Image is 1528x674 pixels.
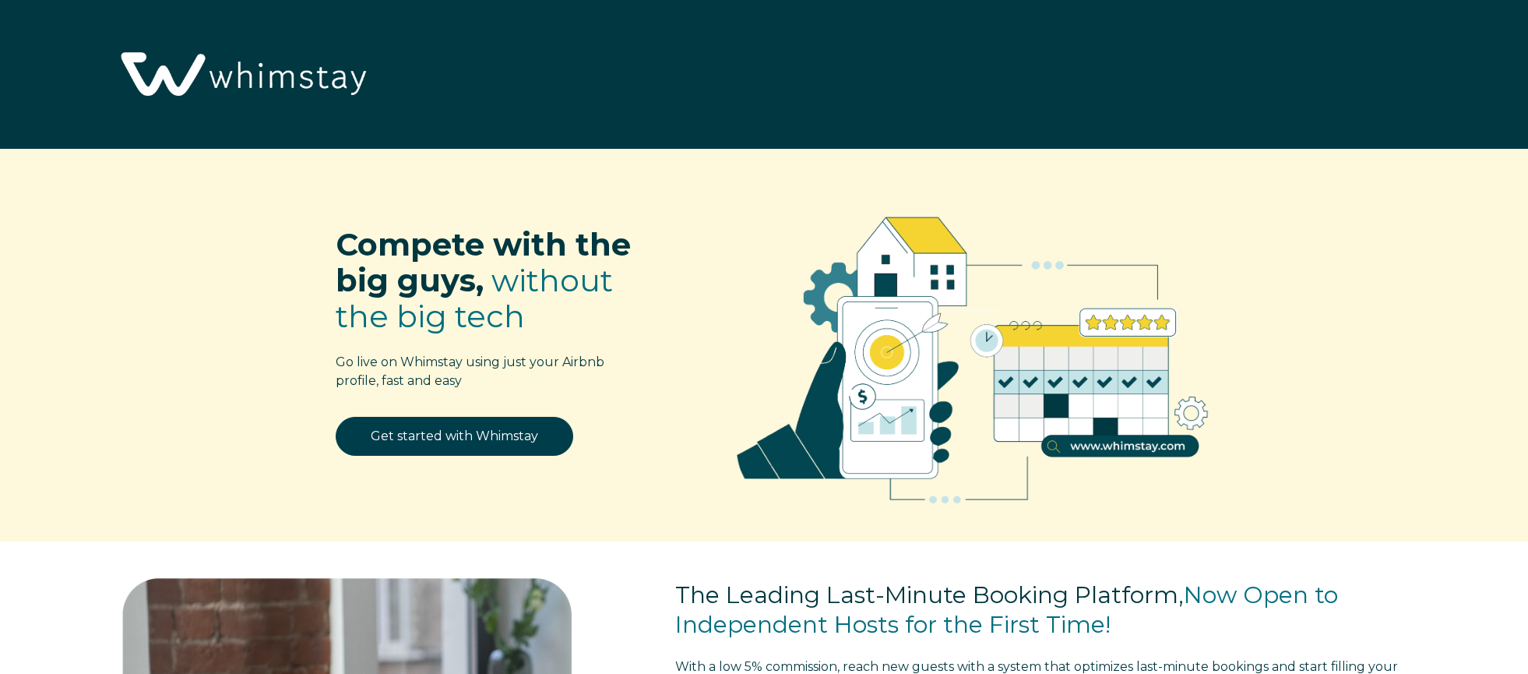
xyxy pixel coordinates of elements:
[336,261,613,335] span: without the big tech
[699,172,1247,532] img: RBO Ilustrations-02
[336,355,604,388] span: Go live on Whimstay using just your Airbnb profile, fast and easy
[675,580,1184,609] span: The Leading Last-Minute Booking Platform,
[675,659,1304,674] span: With a low 5% commission, reach new guests with a system that optimizes last-minute bookings and s
[336,225,631,299] span: Compete with the big guys,
[109,8,374,143] img: Whimstay Logo-02 1
[675,580,1338,639] span: Now Open to Independent Hosts for the First Time!
[336,417,573,456] a: Get started with Whimstay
